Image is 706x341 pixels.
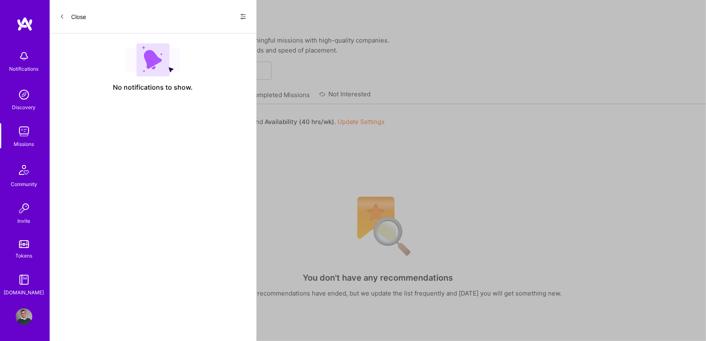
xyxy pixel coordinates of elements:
[16,200,32,217] img: Invite
[12,103,36,112] div: Discovery
[16,251,33,260] div: Tokens
[17,17,33,31] img: logo
[16,123,32,140] img: teamwork
[113,83,193,92] span: No notifications to show.
[4,288,44,297] div: [DOMAIN_NAME]
[16,308,32,325] img: User Avatar
[18,217,31,225] div: Invite
[11,180,37,188] div: Community
[16,86,32,103] img: discovery
[14,160,34,180] img: Community
[19,240,29,248] img: tokens
[16,272,32,288] img: guide book
[14,308,34,325] a: User Avatar
[126,43,180,76] img: empty
[60,10,86,23] button: Close
[14,140,34,148] div: Missions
